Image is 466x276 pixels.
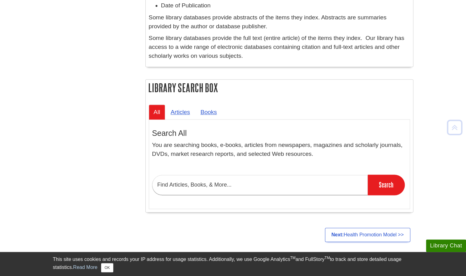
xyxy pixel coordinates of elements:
[166,104,195,120] a: Articles
[325,228,410,242] a: Next:Health Promotion Model >>
[149,104,165,120] a: All
[368,175,405,195] input: Search
[331,232,344,237] strong: Next:
[426,239,466,252] button: Library Chat
[196,104,222,120] a: Books
[445,123,464,132] a: Back to Top
[152,141,407,159] p: You are searching books, e-books, articles from newspapers, magazines and scholarly journals, DVD...
[325,256,330,260] sup: TM
[149,13,410,31] p: Some library databases provide abstracts of the items they index. Abstracts are summaries provide...
[101,263,113,272] button: Close
[53,256,413,272] div: This site uses cookies and records your IP address for usage statistics. Additionally, we use Goo...
[290,256,295,260] sup: TM
[146,80,413,96] h2: Library Search Box
[73,265,97,270] a: Read More
[161,1,410,10] li: Date of Publication
[149,34,410,60] p: Some library databases provide the full text (entire article) of the items they index. Our librar...
[152,175,368,195] input: Find Articles, Books, & More...
[152,129,407,138] h3: Search All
